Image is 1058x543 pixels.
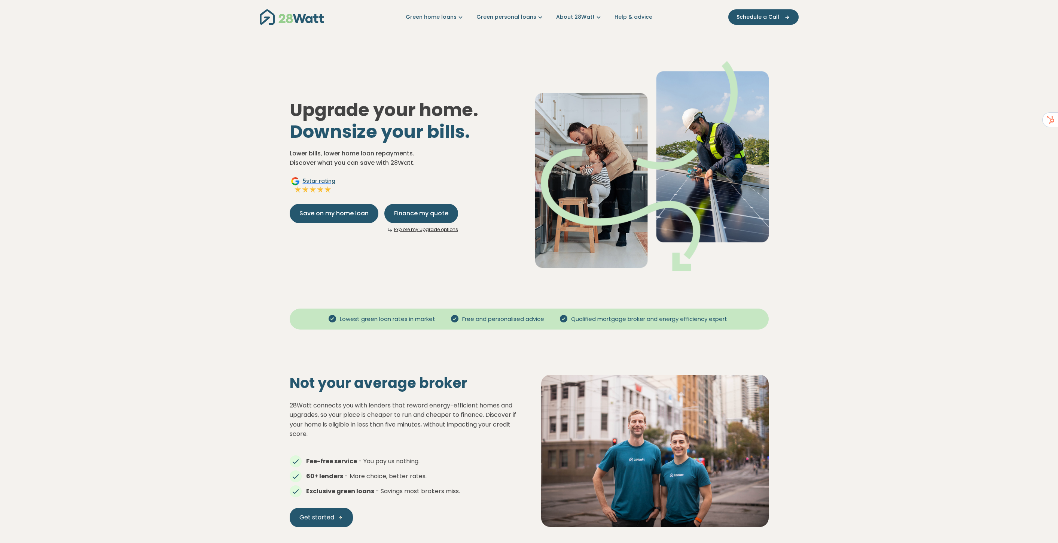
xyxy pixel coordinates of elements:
img: Full star [317,186,324,193]
img: Dad helping toddler [535,61,769,271]
a: Green home loans [406,13,464,21]
a: Get started [290,508,353,527]
a: Help & advice [615,13,652,21]
span: - Savings most brokers miss. [376,487,460,495]
span: Schedule a Call [737,13,779,21]
span: Downsize your bills. [290,119,470,144]
img: Full star [302,186,309,193]
span: Free and personalised advice [459,315,547,324]
p: Lower bills, lower home loan repayments. Discover what you can save with 28Watt. [290,149,523,168]
img: Full star [309,186,317,193]
span: Lowest green loan rates in market [337,315,438,324]
span: 5 star rating [303,177,335,185]
strong: Fee-free service [306,457,357,465]
strong: Exclusive green loans [306,487,374,495]
span: Get started [299,513,334,522]
a: About 28Watt [556,13,603,21]
span: Qualified mortgage broker and energy efficiency expert [568,315,730,324]
h1: Upgrade your home. [290,99,523,142]
img: Solar panel installation on a residential roof [541,375,769,527]
a: Green personal loans [476,13,544,21]
span: Finance my quote [394,209,448,218]
button: Finance my quote [384,204,458,223]
img: Google [291,177,300,186]
img: 28Watt [260,9,324,25]
p: 28Watt connects you with lenders that reward energy-efficient homes and upgrades, so your place i... [290,401,517,439]
span: Save on my home loan [299,209,369,218]
img: Full star [294,186,302,193]
a: Explore my upgrade options [394,226,458,233]
span: - More choice, better rates. [345,472,427,480]
h2: Not your average broker [290,374,517,392]
a: Google5star ratingFull starFull starFull starFull starFull star [290,177,336,195]
nav: Main navigation [260,7,799,27]
img: Full star [324,186,332,193]
button: Save on my home loan [290,204,378,223]
button: Schedule a Call [728,9,799,25]
span: - You pay us nothing. [359,457,420,465]
strong: 60+ lenders [306,472,343,480]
